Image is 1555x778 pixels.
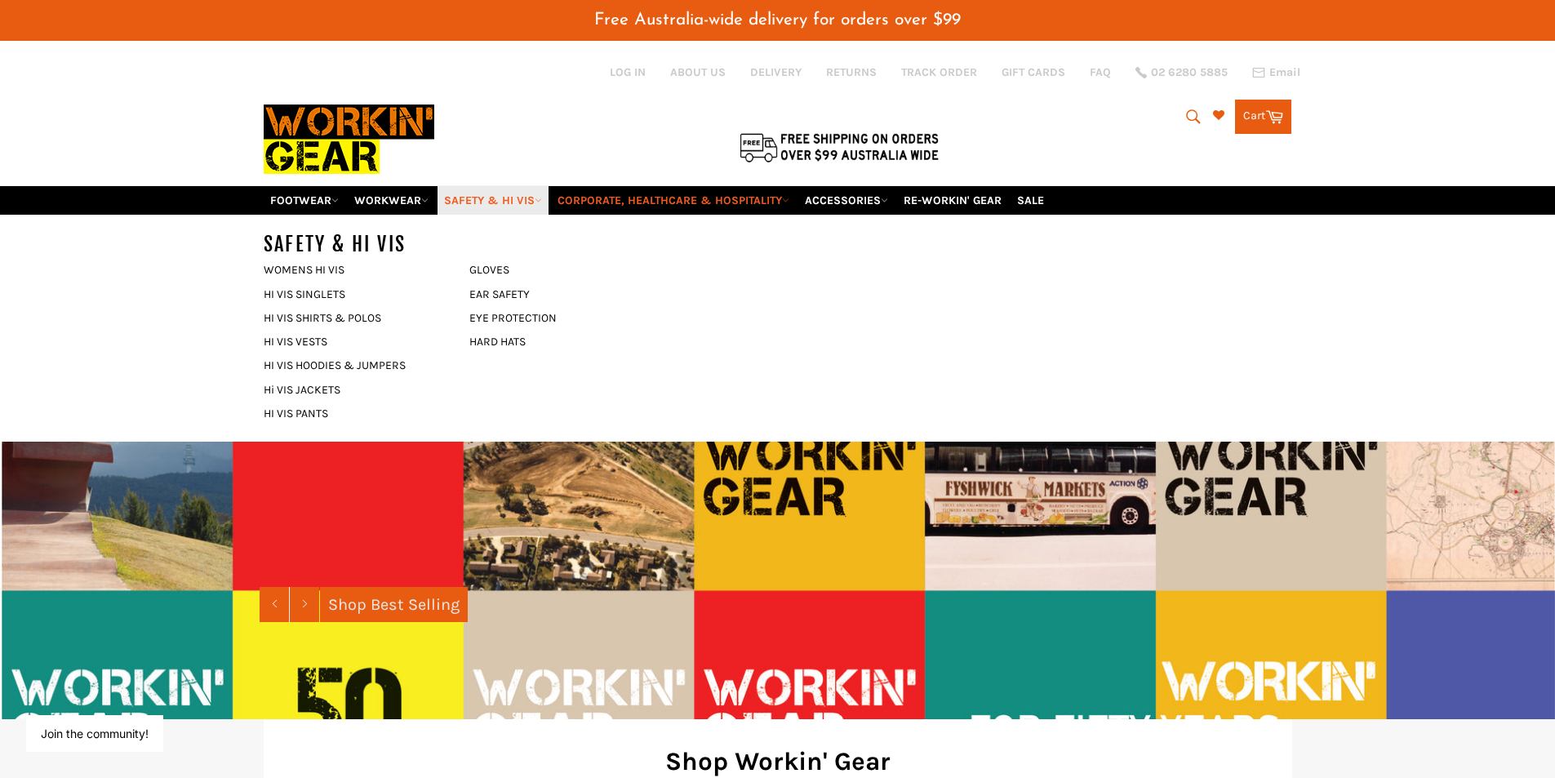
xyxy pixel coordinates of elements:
a: HI VIS VESTS [255,330,453,353]
a: HI VIS HOODIES & JUMPERS [255,353,453,377]
a: EYE PROTECTION [461,306,659,330]
a: ABOUT US [670,64,726,80]
a: Cart [1235,100,1291,134]
a: GLOVES [461,258,659,282]
img: Flat $9.95 shipping Australia wide [737,130,941,164]
a: Hi VIS JACKETS [255,378,453,402]
a: GIFT CARDS [1002,64,1065,80]
a: FAQ [1090,64,1111,80]
a: Email [1252,66,1300,79]
a: RETURNS [826,64,877,80]
a: HARD HATS [461,330,659,353]
a: HI VIS SHIRTS & POLOS [255,306,453,330]
h5: SAFETY & HI VIS [264,231,469,258]
a: ACCESSORIES [798,186,895,215]
a: FOOTWEAR [264,186,345,215]
a: CORPORATE, HEALTHCARE & HOSPITALITY [551,186,796,215]
a: Log in [610,65,646,79]
span: Email [1269,67,1300,78]
a: TRACK ORDER [901,64,977,80]
span: 02 6280 5885 [1151,67,1228,78]
a: RE-WORKIN' GEAR [897,186,1008,215]
img: Workin Gear leaders in Workwear, Safety Boots, PPE, Uniforms. Australia's No.1 in Workwear [264,93,434,185]
span: Free Australia-wide delivery for orders over $99 [594,11,961,29]
a: HI VIS SINGLETS [255,282,453,306]
a: Shop Best Selling [320,587,468,622]
a: 02 6280 5885 [1135,67,1228,78]
a: HI VIS PANTS [255,402,453,425]
a: SAFETY & HI VIS [438,186,549,215]
a: SALE [1011,186,1051,215]
a: WORKWEAR [348,186,435,215]
a: DELIVERY [750,64,802,80]
a: WOMENS HI VIS [255,258,453,282]
button: Join the community! [41,727,149,740]
a: EAR SAFETY [461,282,659,306]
